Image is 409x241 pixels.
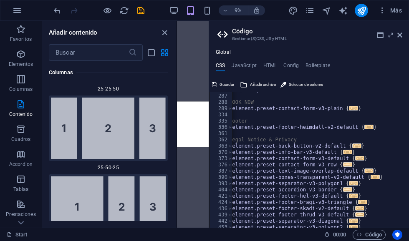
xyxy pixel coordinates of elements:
div: 390 [210,174,233,181]
h4: HTML [263,63,277,72]
span: 00 00 [333,230,346,240]
span: 25-25-50 [49,85,168,92]
span: ... [355,212,364,217]
button: publish [355,4,368,17]
i: Páginas (Ctrl+Alt+S) [305,6,315,15]
span: ... [349,106,358,110]
div: 289 [210,105,233,112]
p: Prestaciones [6,211,35,218]
p: Accordion [9,161,33,168]
i: Publicar [357,6,366,15]
span: ... [355,156,364,161]
span: ... [352,143,361,148]
i: Al redimensionar, ajustar el nivel de zoom automáticamente para ajustarse al dispositivo elegido. [253,7,260,14]
p: Contenido [9,111,33,118]
p: Cuadros [11,136,31,143]
div: 442 [210,218,233,224]
button: Código [353,230,386,240]
i: Diseño (Ctrl+Alt+Y) [288,6,298,15]
input: Buscar [49,44,129,61]
span: ... [349,218,358,223]
h3: Gestionar (S)CSS, JS y HTML [232,35,386,43]
i: AI Writer [338,6,348,15]
div: 436 [210,206,233,212]
button: reload [119,5,129,15]
span: ... [364,125,374,129]
p: Favoritos [10,36,32,43]
h6: Columnas [49,68,168,78]
button: navigator [321,5,331,15]
h6: 9% [231,5,245,15]
div: 404 [210,187,233,193]
img: 50-25-25.svg [51,176,166,238]
i: Navegador [322,6,331,15]
div: 25-50-25 [49,95,168,171]
span: ... [349,193,358,198]
h2: Código [232,28,402,35]
h4: Config [283,63,299,72]
h4: Boilerplate [305,63,330,72]
i: Deshacer: Cambiar HTML (Ctrl+Z) [53,6,62,15]
span: Selector de colores [289,80,323,90]
span: ... [349,181,358,186]
p: Elementos [9,61,33,68]
span: Guardar [220,80,234,90]
div: 335 [210,118,233,124]
button: undo [52,5,62,15]
span: Más [378,6,402,15]
button: close panel [159,28,169,38]
div: 361 [210,131,233,137]
span: ... [343,150,352,154]
div: 393 [210,181,233,187]
div: 334 [210,112,233,118]
div: 362 [210,137,233,143]
img: 25-50-25.svg [51,98,166,159]
h4: CSS [216,63,225,72]
div: 370 [210,149,233,156]
button: 9% [219,5,248,15]
div: 373 [210,156,233,162]
i: Volver a cargar página [119,6,129,15]
button: Más [375,4,405,17]
h4: Global [216,49,231,56]
div: 376 [210,162,233,168]
button: Guardar [211,80,235,90]
div: 421 [210,193,233,199]
span: : [339,231,340,238]
span: ... [364,168,374,173]
button: Selector de colores [279,80,324,90]
button: Haz clic para salir del modo de previsualización y seguir editando [102,5,112,15]
span: Código [356,230,382,240]
div: 287 [210,93,233,99]
div: 288 [210,99,233,105]
span: ... [358,200,367,204]
h6: Tiempo de la sesión [324,230,346,240]
span: ... [371,175,380,179]
button: Usercentrics [392,230,402,240]
div: 439 [210,212,233,218]
span: ... [343,187,352,192]
span: ... [355,206,364,211]
span: 25-50-25 [49,164,168,171]
span: ... [343,162,352,167]
button: list-view [146,48,156,58]
a: Haz clic para cancelar la selección y doble clic para abrir páginas [7,230,28,240]
i: Guardar (Ctrl+S) [136,6,146,15]
button: pages [305,5,315,15]
button: Añadir archivo [239,80,278,90]
div: 387 [210,168,233,174]
div: 424 [210,199,233,206]
button: design [288,5,298,15]
button: save [136,5,146,15]
h4: JavaScript [232,63,256,72]
button: text_generator [338,5,348,15]
h6: Añadir contenido [49,28,97,38]
span: Añadir archivo [250,80,276,90]
div: 453 [210,224,233,231]
button: grid-view [159,48,169,58]
p: Tablas [13,186,29,193]
div: 363 [210,143,233,149]
div: 336 [210,124,233,131]
p: Columnas [9,86,33,93]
